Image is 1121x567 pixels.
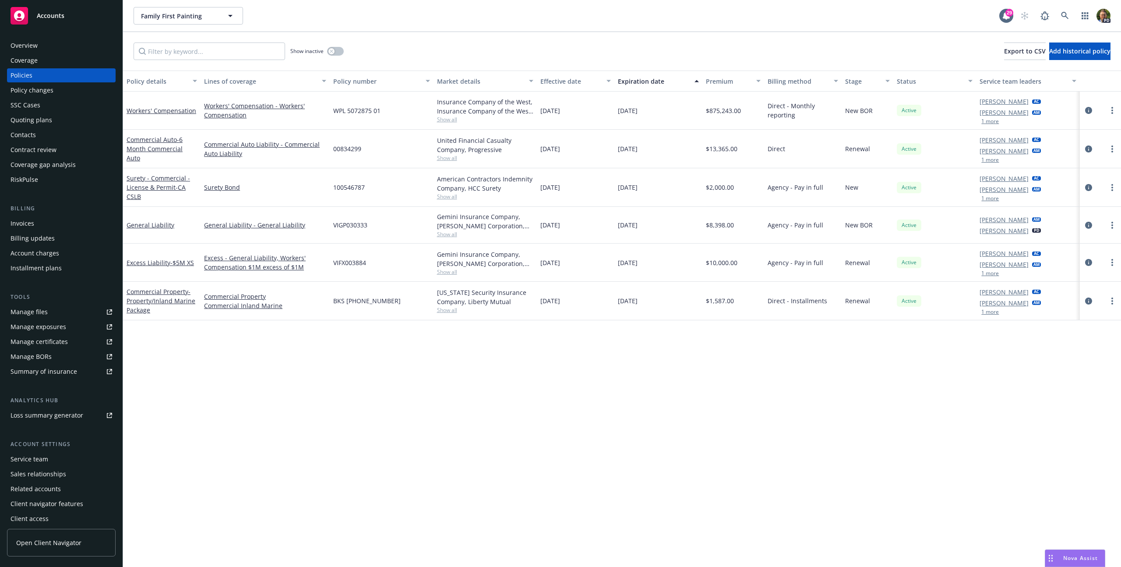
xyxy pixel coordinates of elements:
div: Quoting plans [11,113,52,127]
button: 1 more [981,271,999,276]
button: Premium [702,71,765,92]
span: [DATE] [618,296,638,305]
span: [DATE] [540,296,560,305]
span: Active [900,297,918,305]
a: Manage exposures [7,320,116,334]
div: Expiration date [618,77,689,86]
div: SSC Cases [11,98,40,112]
div: United Financial Casualty Company, Progressive [437,136,533,154]
a: Manage BORs [7,350,116,364]
span: $875,243.00 [706,106,741,115]
div: Policy number [333,77,420,86]
span: WPL 5072875 01 [333,106,381,115]
span: VIFX003884 [333,258,366,267]
div: Loss summary generator [11,408,83,422]
a: [PERSON_NAME] [980,97,1029,106]
span: Direct - Monthly reporting [768,101,838,120]
div: Invoices [11,216,34,230]
div: Coverage [11,53,38,67]
div: Premium [706,77,751,86]
span: Active [900,145,918,153]
button: Expiration date [614,71,702,92]
a: Overview [7,39,116,53]
div: Analytics hub [7,396,116,405]
a: General Liability [127,221,174,229]
div: Related accounts [11,482,61,496]
button: Export to CSV [1004,43,1046,60]
div: Contacts [11,128,36,142]
div: Insurance Company of the West, Insurance Company of the West (ICW) [437,97,533,116]
a: Commercial Auto [127,135,183,162]
a: Account charges [7,246,116,260]
div: Summary of insurance [11,365,77,379]
span: [DATE] [540,183,560,192]
div: [US_STATE] Security Insurance Company, Liberty Mutual [437,288,533,306]
span: Add historical policy [1049,47,1110,55]
div: Gemini Insurance Company, [PERSON_NAME] Corporation, CRC Group [437,250,533,268]
a: Report a Bug [1036,7,1054,25]
button: 1 more [981,309,999,315]
a: Invoices [7,216,116,230]
span: - $5M XS [170,259,194,267]
a: more [1107,296,1117,306]
a: Commercial Property [204,292,326,301]
button: Market details [434,71,537,92]
span: Agency - Pay in full [768,258,823,267]
button: Family First Painting [134,7,243,25]
a: SSC Cases [7,98,116,112]
a: [PERSON_NAME] [980,260,1029,269]
span: Agency - Pay in full [768,220,823,230]
button: Status [893,71,976,92]
div: Installment plans [11,261,62,275]
div: Effective date [540,77,601,86]
span: $10,000.00 [706,258,737,267]
div: Policy changes [11,83,53,97]
div: Tools [7,293,116,301]
a: Coverage [7,53,116,67]
div: Account charges [11,246,59,260]
div: Account settings [7,440,116,449]
a: Billing updates [7,231,116,245]
a: RiskPulse [7,173,116,187]
span: Nova Assist [1063,554,1098,562]
a: Manage certificates [7,335,116,349]
div: Overview [11,39,38,53]
span: Direct - Installments [768,296,827,305]
span: New [845,183,858,192]
a: Quoting plans [7,113,116,127]
a: [PERSON_NAME] [980,226,1029,235]
button: Policy number [330,71,433,92]
span: [DATE] [540,258,560,267]
a: Switch app [1076,7,1094,25]
a: Workers' Compensation [127,106,196,115]
a: [PERSON_NAME] [980,108,1029,117]
a: Commercial Property [127,287,195,314]
span: Accounts [37,12,64,19]
button: Lines of coverage [201,71,330,92]
div: Sales relationships [11,467,66,481]
span: [DATE] [618,144,638,153]
span: [DATE] [540,106,560,115]
a: [PERSON_NAME] [980,215,1029,224]
a: [PERSON_NAME] [980,135,1029,145]
a: circleInformation [1083,182,1094,193]
span: Show all [437,268,533,276]
button: 1 more [981,157,999,163]
a: Excess Liability [127,259,194,267]
a: more [1107,257,1117,268]
a: Client access [7,512,116,526]
span: Show all [437,306,533,314]
div: Drag to move [1045,550,1056,567]
div: RiskPulse [11,173,38,187]
span: BKS [PHONE_NUMBER] [333,296,401,305]
a: Surety Bond [204,183,326,192]
span: [DATE] [618,258,638,267]
div: Client access [11,512,49,526]
span: Show all [437,193,533,200]
span: [DATE] [618,183,638,192]
div: Policy details [127,77,187,86]
a: circleInformation [1083,296,1094,306]
a: [PERSON_NAME] [980,287,1029,297]
a: more [1107,144,1117,154]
